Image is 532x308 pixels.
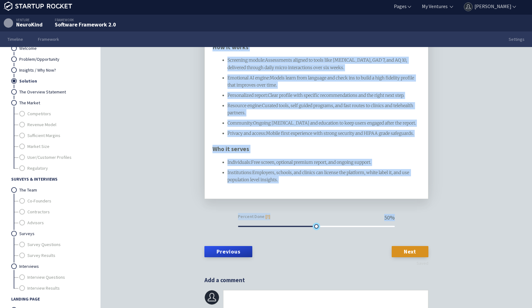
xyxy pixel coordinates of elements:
[268,92,404,98] span: Clear profile with specific recommendations and the right next step.
[384,215,395,220] div: 50 %
[204,290,219,305] img: MT
[266,130,414,136] span: Mobile first experience with strong security and HIPAA grade safeguards.
[19,97,89,108] a: The Market
[16,22,43,27] div: NeuroKind
[227,75,415,88] span: Models learn from language and check ins to build a high fidelity profile that improves over time.
[227,57,408,70] span: Assessments aligned to tools like [MEDICAL_DATA], GAD 7, and AQ 10, delivered through daily micro...
[27,141,89,152] a: Market Size
[27,130,89,141] a: Sufficient Margins
[30,31,67,47] a: Framework
[27,152,89,163] a: User/Customer Profiles
[393,3,412,10] a: Pages
[227,130,266,136] span: Privacy and access:
[413,261,428,269] span: Saved
[27,206,89,217] a: Contractors
[27,196,89,206] a: Co-Founders
[27,283,89,294] a: Interview Results
[204,246,252,257] a: Previous
[227,170,252,175] span: Institutions:
[19,54,89,65] a: Problem/Opportunity
[27,272,89,283] a: Interview Questions
[238,213,270,220] small: Percent Done
[204,276,428,284] h2: Add a comment
[19,228,89,239] a: Surveys
[11,174,89,185] span: Surveys & Interviews
[11,294,89,305] span: Landing Page
[463,3,517,10] a: [PERSON_NAME]
[392,246,428,257] a: Next
[253,120,416,126] span: Ongoing [MEDICAL_DATA] and education to keep users engaged after the report.
[251,159,371,165] span: Free screen, optional premium report, and ongoing support.
[19,261,89,272] a: Interviews
[19,76,89,87] a: Solution
[19,87,89,97] a: The Overview Statement
[19,185,89,196] a: The Team
[27,163,89,174] a: Regulatory
[19,43,89,54] a: Welcome
[27,239,89,250] a: Survey Questions
[227,170,410,182] span: Employers, schools, and clinics can license the platform, white label it, and use population leve...
[501,31,532,47] a: Settings
[227,103,414,116] span: Curated tools, self guided programs, and fast routes to clinics and telehealth partners.
[4,18,43,22] div: Venture
[19,65,89,76] a: Insights / Why Now?
[227,120,253,126] span: Community:
[27,250,89,261] a: Survey Results
[227,159,251,165] span: Individuals:
[55,22,116,27] div: Software Framework 2.0
[421,3,448,10] a: My Ventures
[227,57,265,63] span: Screening module:
[227,92,268,98] span: Personalized report:
[27,119,89,130] a: Revenue Model
[27,217,89,228] a: Advisors
[212,43,249,51] span: How it works
[27,108,89,119] a: Competitors
[227,75,270,81] span: Emotional AI engine:
[4,18,43,28] a: Venture NeuroKind
[266,214,270,219] a: [?]
[212,145,249,153] span: Who it serves
[227,103,262,108] span: Resource engine:
[55,18,116,22] div: Framework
